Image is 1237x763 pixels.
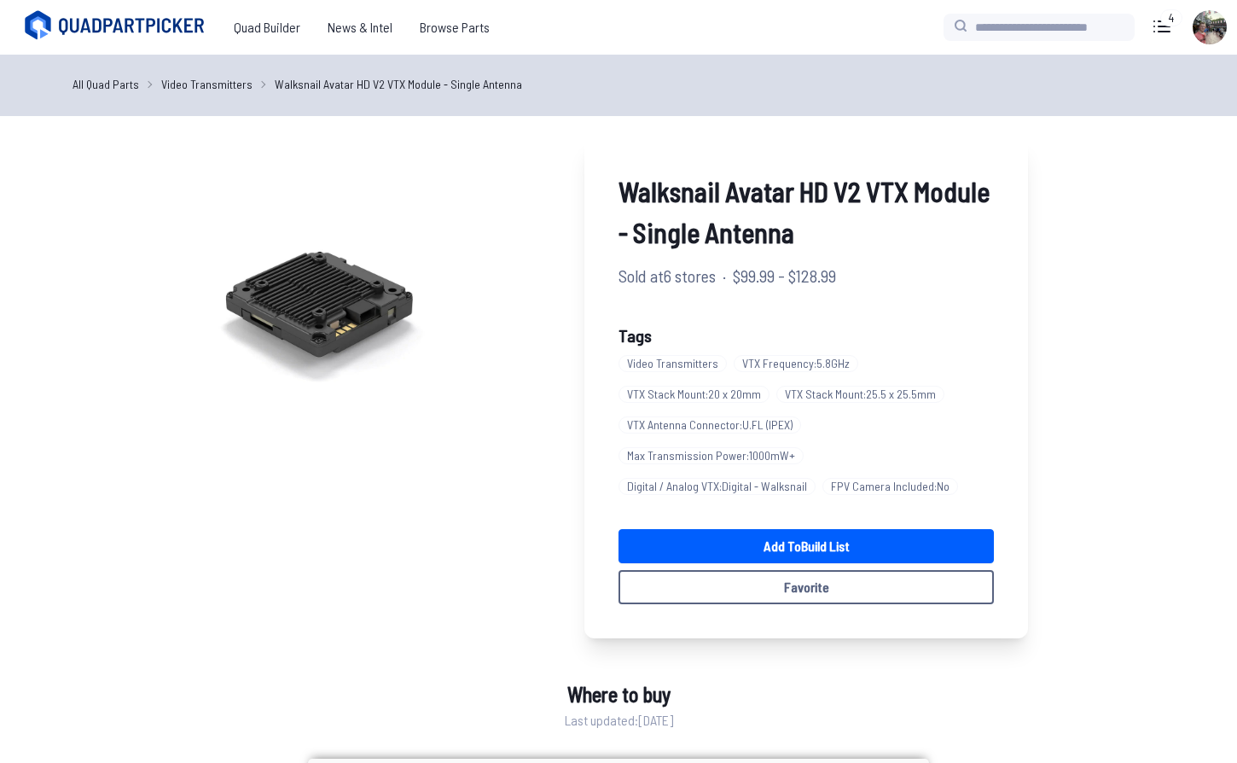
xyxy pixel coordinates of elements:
img: User [1193,10,1227,44]
a: Quad Builder [220,10,314,44]
a: News & Intel [314,10,406,44]
span: VTX Frequency : 5.8GHz [734,355,858,372]
button: Favorite [618,570,994,604]
a: VTX Stack Mount:20 x 20mm [618,379,776,410]
span: Where to buy [567,679,671,710]
a: Add toBuild List [618,529,994,563]
a: VTX Antenna Connector:U.FL (IPEX) [618,410,808,440]
span: Digital / Analog VTX : Digital - Walksnail [618,478,816,495]
span: VTX Stack Mount : 25.5 x 25.5mm [776,386,944,403]
a: Video Transmitters [618,348,734,379]
a: Walksnail Avatar HD V2 VTX Module - Single Antenna [275,75,522,93]
span: Walksnail Avatar HD V2 VTX Module - Single Antenna [618,171,994,253]
a: Video Transmitters [161,75,253,93]
a: All Quad Parts [73,75,139,93]
img: image [154,137,482,464]
span: FPV Camera Included : No [822,478,958,495]
span: · [723,263,726,288]
span: Tags [618,325,652,346]
span: Last updated: [DATE] [565,710,673,731]
a: VTX Stack Mount:25.5 x 25.5mm [776,379,951,410]
span: Video Transmitters [618,355,727,372]
a: VTX Frequency:5.8GHz [734,348,865,379]
a: Max Transmission Power:1000mW+ [618,440,810,471]
a: Digital / Analog VTX:Digital - Walksnail [618,471,822,502]
span: $99.99 - $128.99 [733,263,836,288]
span: Max Transmission Power : 1000mW+ [618,447,804,464]
a: FPV Camera Included:No [822,471,965,502]
a: Browse Parts [406,10,503,44]
div: 4 [1160,9,1182,26]
span: Sold at 6 stores [618,263,716,288]
span: VTX Stack Mount : 20 x 20mm [618,386,769,403]
span: VTX Antenna Connector : U.FL (IPEX) [618,416,801,434]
